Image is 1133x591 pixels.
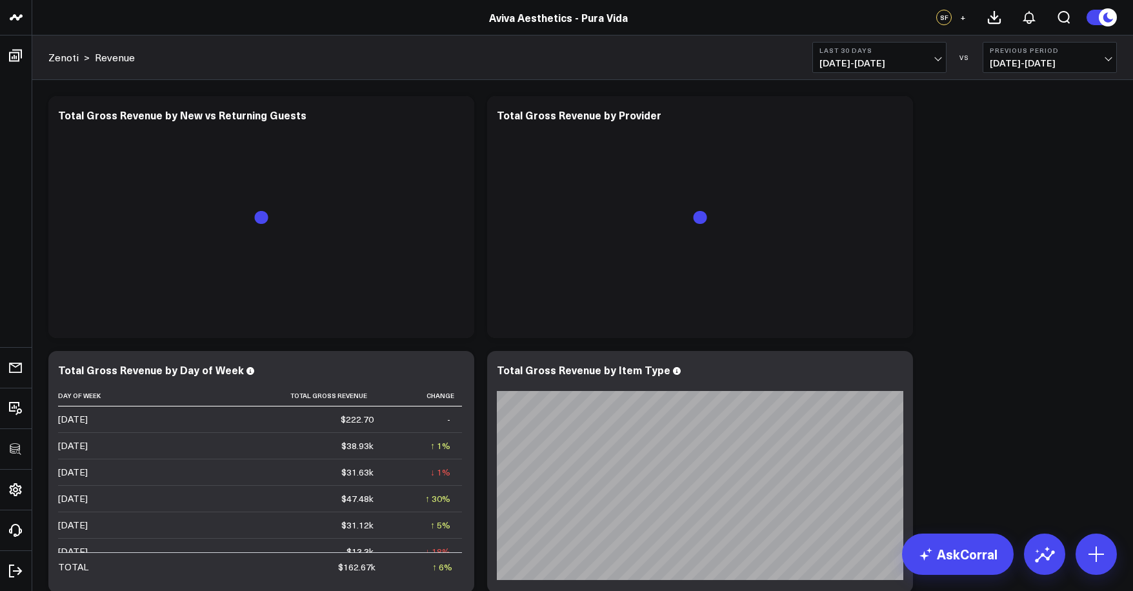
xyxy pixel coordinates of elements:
[58,561,88,574] div: TOTAL
[812,42,947,73] button: Last 30 Days[DATE]-[DATE]
[341,439,374,452] div: $38.93k
[58,545,88,558] div: [DATE]
[58,108,306,122] div: Total Gross Revenue by New vs Returning Guests
[58,413,88,426] div: [DATE]
[425,545,450,558] div: ↓ 18%
[990,46,1110,54] b: Previous Period
[341,492,374,505] div: $47.48k
[346,545,374,558] div: $13.3k
[447,413,450,426] div: -
[819,58,939,68] span: [DATE] - [DATE]
[48,50,90,65] div: >
[341,519,374,532] div: $31.12k
[955,10,970,25] button: +
[902,534,1014,575] a: AskCorral
[58,385,187,406] th: Day Of Week
[489,10,628,25] a: Aviva Aesthetics - Pura Vida
[936,10,952,25] div: SF
[187,385,385,406] th: Total Gross Revenue
[953,54,976,61] div: VS
[430,519,450,532] div: ↑ 5%
[341,413,374,426] div: $222.70
[497,108,661,122] div: Total Gross Revenue by Provider
[58,492,88,505] div: [DATE]
[990,58,1110,68] span: [DATE] - [DATE]
[48,50,79,65] a: Zenoti
[95,50,135,65] a: Revenue
[58,363,244,377] div: Total Gross Revenue by Day of Week
[338,561,376,574] div: $162.67k
[430,439,450,452] div: ↑ 1%
[497,363,670,377] div: Total Gross Revenue by Item Type
[58,439,88,452] div: [DATE]
[341,466,374,479] div: $31.63k
[960,13,966,22] span: +
[385,385,462,406] th: Change
[432,561,452,574] div: ↑ 6%
[430,466,450,479] div: ↓ 1%
[425,492,450,505] div: ↑ 30%
[983,42,1117,73] button: Previous Period[DATE]-[DATE]
[819,46,939,54] b: Last 30 Days
[58,519,88,532] div: [DATE]
[58,466,88,479] div: [DATE]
